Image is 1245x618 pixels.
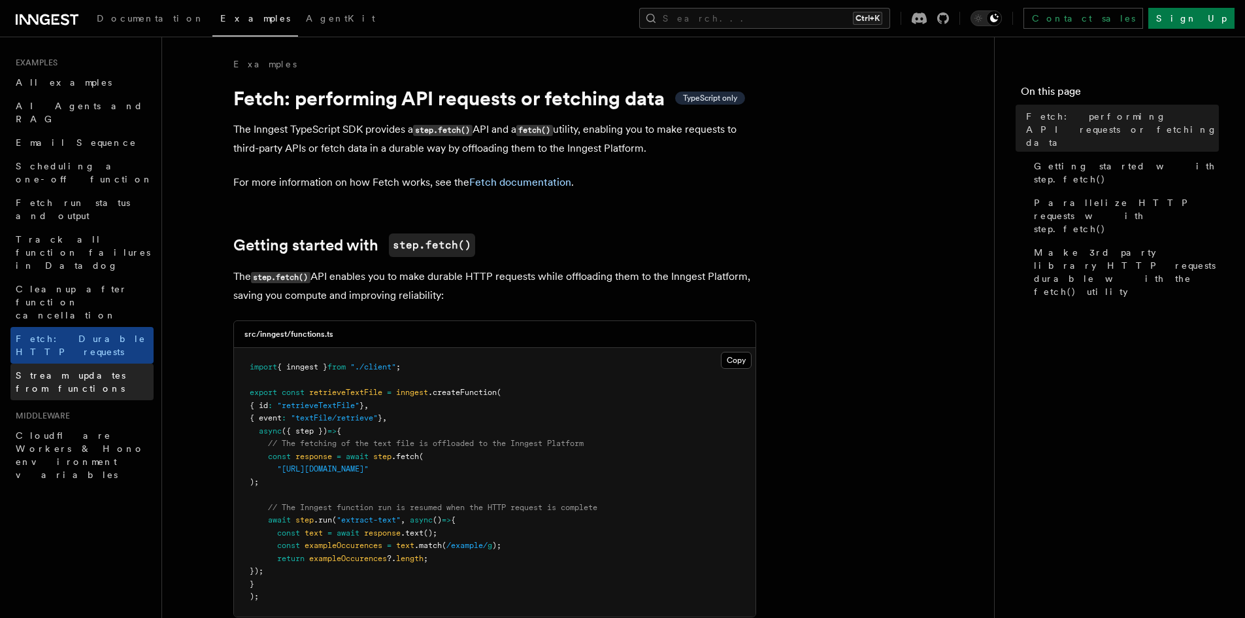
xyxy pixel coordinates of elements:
a: Documentation [89,4,212,35]
h4: On this page [1021,84,1219,105]
p: The API enables you to make durable HTTP requests while offloading them to the Inngest Platform, ... [233,267,756,305]
span: , [382,413,387,422]
span: AI Agents and RAG [16,101,143,124]
span: Fetch: Durable HTTP requests [16,334,146,357]
span: text [305,528,323,538]
span: "textFile/retrieve" [291,413,378,422]
span: { [337,426,341,436]
span: text [396,541,414,550]
span: retrieveTextFile [309,388,382,397]
a: Examples [233,58,297,71]
button: Copy [721,352,752,369]
span: length [396,554,423,563]
span: }); [250,566,263,575]
span: const [282,388,305,397]
span: "[URL][DOMAIN_NAME]" [277,464,369,473]
span: : [282,413,286,422]
button: Toggle dark mode [971,10,1002,26]
a: Track all function failures in Datadog [10,228,154,277]
a: Fetch run status and output [10,191,154,228]
a: AI Agents and RAG [10,94,154,131]
span: step [373,452,391,461]
span: g [488,541,492,550]
span: ); [492,541,501,550]
span: exampleOccurences [305,541,382,550]
span: => [442,515,451,524]
span: Parallelize HTTP requests with step.fetch() [1034,196,1219,235]
span: ?. [387,554,396,563]
a: Cloudflare Workers & Hono environment variables [10,424,154,487]
span: Middleware [10,411,70,421]
code: fetch() [516,125,553,136]
span: async [410,515,433,524]
span: ({ step }) [282,426,327,436]
span: } [250,579,254,589]
span: async [259,426,282,436]
span: exampleOccurences [309,554,387,563]
span: .createFunction [428,388,497,397]
span: : [268,401,273,410]
a: Make 3rd party library HTTP requests durable with the fetch() utility [1029,241,1219,303]
span: import [250,362,277,371]
span: step [295,515,314,524]
span: TypeScript only [683,93,737,103]
span: "retrieveTextFile" [277,401,359,410]
span: { [451,515,456,524]
a: Getting started withstep.fetch() [233,233,475,257]
span: = [337,452,341,461]
a: Fetch: Durable HTTP requests [10,327,154,364]
span: inngest [396,388,428,397]
span: => [327,426,337,436]
span: Fetch: performing API requests or fetching data [1026,110,1219,149]
span: { event [250,413,282,422]
button: Search...Ctrl+K [639,8,890,29]
span: const [277,528,300,538]
span: export [250,388,277,397]
span: // The fetching of the text file is offloaded to the Inngest Platform [268,439,584,448]
span: .run [314,515,332,524]
span: { inngest } [277,362,327,371]
span: Make 3rd party library HTTP requests durable with the fetch() utility [1034,246,1219,298]
a: Email Sequence [10,131,154,154]
kbd: Ctrl+K [853,12,882,25]
span: Documentation [97,13,205,24]
span: /example/ [446,541,488,550]
span: Cloudflare Workers & Hono environment variables [16,430,144,480]
span: Scheduling a one-off function [16,161,153,184]
a: Fetch: performing API requests or fetching data [1021,105,1219,154]
span: .fetch [391,452,419,461]
a: Scheduling a one-off function [10,154,154,191]
p: For more information on how Fetch works, see the . [233,173,756,192]
span: return [277,554,305,563]
span: ( [497,388,501,397]
h1: Fetch: performing API requests or fetching data [233,86,756,110]
a: Examples [212,4,298,37]
code: step.fetch() [413,125,473,136]
span: Fetch run status and output [16,197,130,221]
span: Getting started with step.fetch() [1034,160,1219,186]
span: response [295,452,332,461]
span: await [268,515,291,524]
span: response [364,528,401,538]
span: , [364,401,369,410]
span: .match [414,541,442,550]
code: step.fetch() [251,272,310,283]
a: All examples [10,71,154,94]
span: ( [442,541,446,550]
span: All examples [16,77,112,88]
a: AgentKit [298,4,383,35]
span: { id [250,401,268,410]
span: Examples [220,13,290,24]
span: ( [332,515,337,524]
a: Cleanup after function cancellation [10,277,154,327]
span: = [327,528,332,538]
a: Stream updates from functions [10,364,154,400]
span: ; [396,362,401,371]
span: = [387,541,391,550]
span: } [378,413,382,422]
span: = [387,388,391,397]
span: (); [423,528,437,538]
span: ); [250,477,259,487]
a: Contact sales [1023,8,1143,29]
p: The Inngest TypeScript SDK provides a API and a utility, enabling you to make requests to third-p... [233,120,756,158]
